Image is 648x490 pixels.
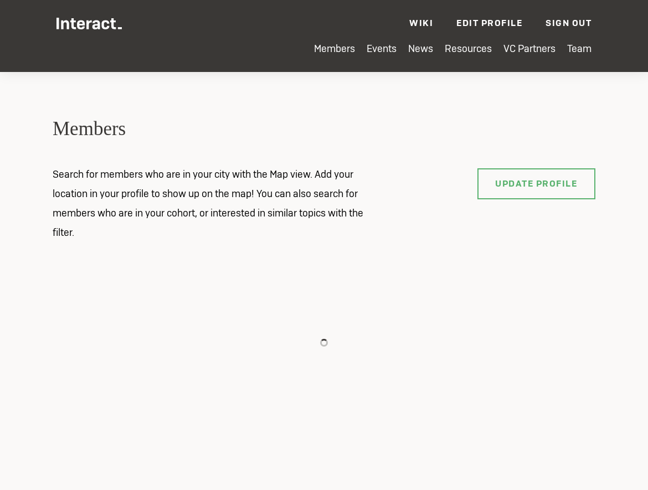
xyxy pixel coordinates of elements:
[456,17,522,29] a: Edit Profile
[503,42,556,55] a: VC Partners
[56,18,122,29] img: Interact Logo
[567,42,592,55] a: Team
[477,168,596,199] a: Update Profile
[409,17,433,29] a: Wiki
[367,42,397,55] a: Events
[546,17,592,29] a: Sign Out
[314,42,355,55] a: Members
[53,116,595,142] h2: Members
[445,42,492,55] a: Resources
[408,42,433,55] a: News
[41,164,390,242] p: Search for members who are in your city with the Map view. Add your location in your profile to s...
